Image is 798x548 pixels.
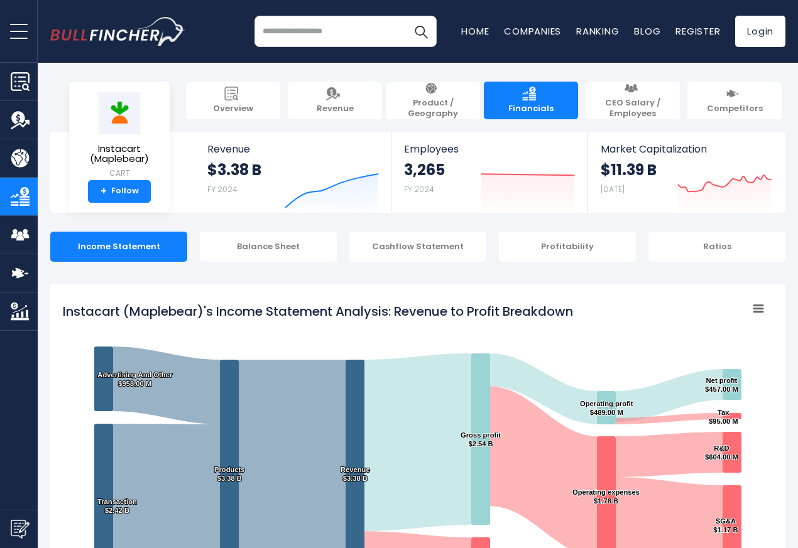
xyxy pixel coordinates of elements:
text: R&D $604.00 M [705,444,738,461]
a: Revenue [288,82,382,119]
a: Financials [484,82,578,119]
text: Revenue $3.38 B [341,466,370,482]
tspan: Instacart (Maplebear)'s Income Statement Analysis: Revenue to Profit Breakdown [63,303,573,320]
a: Go to homepage [50,17,185,46]
div: Income Statement [50,232,187,262]
small: FY 2024 [404,184,434,195]
text: Gross profit $2.54 B [461,431,501,448]
text: Transaction $2.42 B [97,498,137,514]
a: Register [675,24,720,38]
div: Cashflow Statement [349,232,486,262]
a: CEO Salary / Employees [586,82,680,119]
a: +Follow [88,180,151,203]
span: Financials [508,104,554,114]
small: FY 2024 [207,184,238,195]
small: CART [79,168,160,179]
img: bullfincher logo [50,17,185,46]
a: Market Capitalization $11.39 B [DATE] [588,132,784,213]
small: [DATE] [601,184,625,195]
span: Product / Geography [392,98,474,119]
a: Product / Geography [386,82,480,119]
a: Blog [634,24,660,38]
a: Ranking [576,24,619,38]
strong: + [101,186,107,197]
span: Competitors [707,104,763,114]
a: Employees 3,265 FY 2024 [391,132,587,213]
text: Products $3.38 B [214,466,245,482]
strong: 3,265 [404,160,445,180]
text: Operating profit $489.00 M [580,400,633,416]
strong: $3.38 B [207,160,261,180]
a: Companies [504,24,561,38]
a: Login [735,16,785,47]
a: Competitors [687,82,782,119]
span: Instacart (Maplebear) [79,144,160,164]
text: Tax $95.00 M [709,409,738,425]
span: Overview [213,104,253,114]
strong: $11.39 B [601,160,657,180]
text: Net profit $457.00 M [705,377,738,393]
span: CEO Salary / Employees [592,98,674,119]
text: SG&A $1.17 B [713,517,738,534]
a: Instacart (Maplebear) CART [79,92,160,180]
div: Ratios [648,232,785,262]
text: Operating expenses $1.78 B [572,488,640,505]
span: Revenue [207,143,379,155]
span: Employees [404,143,574,155]
div: Balance Sheet [200,232,337,262]
a: Home [461,24,489,38]
a: Overview [186,82,280,119]
button: Search [405,16,437,47]
a: Revenue $3.38 B FY 2024 [195,132,391,213]
span: Market Capitalization [601,143,772,155]
text: Advertising And Other $958.00 M [97,371,173,387]
div: Profitability [499,232,636,262]
span: Revenue [317,104,354,114]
